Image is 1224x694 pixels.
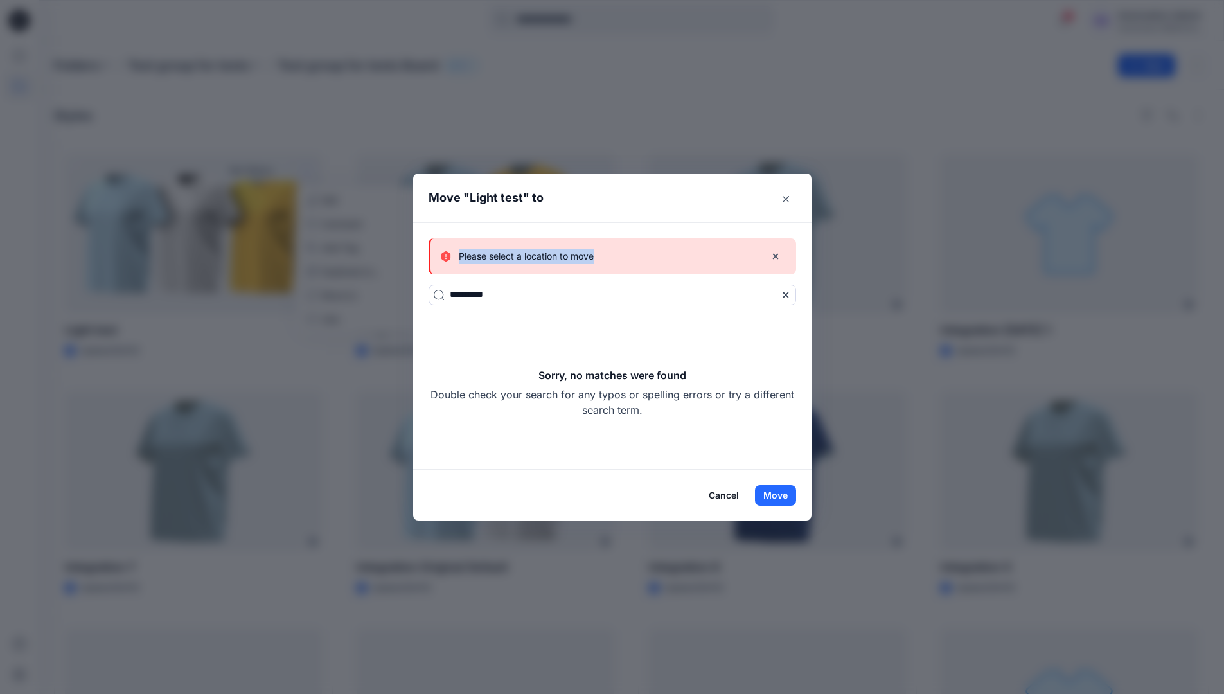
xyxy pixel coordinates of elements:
header: Move " " to [413,173,792,222]
button: Cancel [700,485,747,506]
button: Close [776,189,796,209]
button: Move [755,485,796,506]
h5: Sorry, no matches were found [538,368,686,383]
p: Please select a location to move [459,249,594,264]
p: Light test [470,189,523,207]
p: Double check your search for any typos or spelling errors or try a different search term. [429,387,796,418]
